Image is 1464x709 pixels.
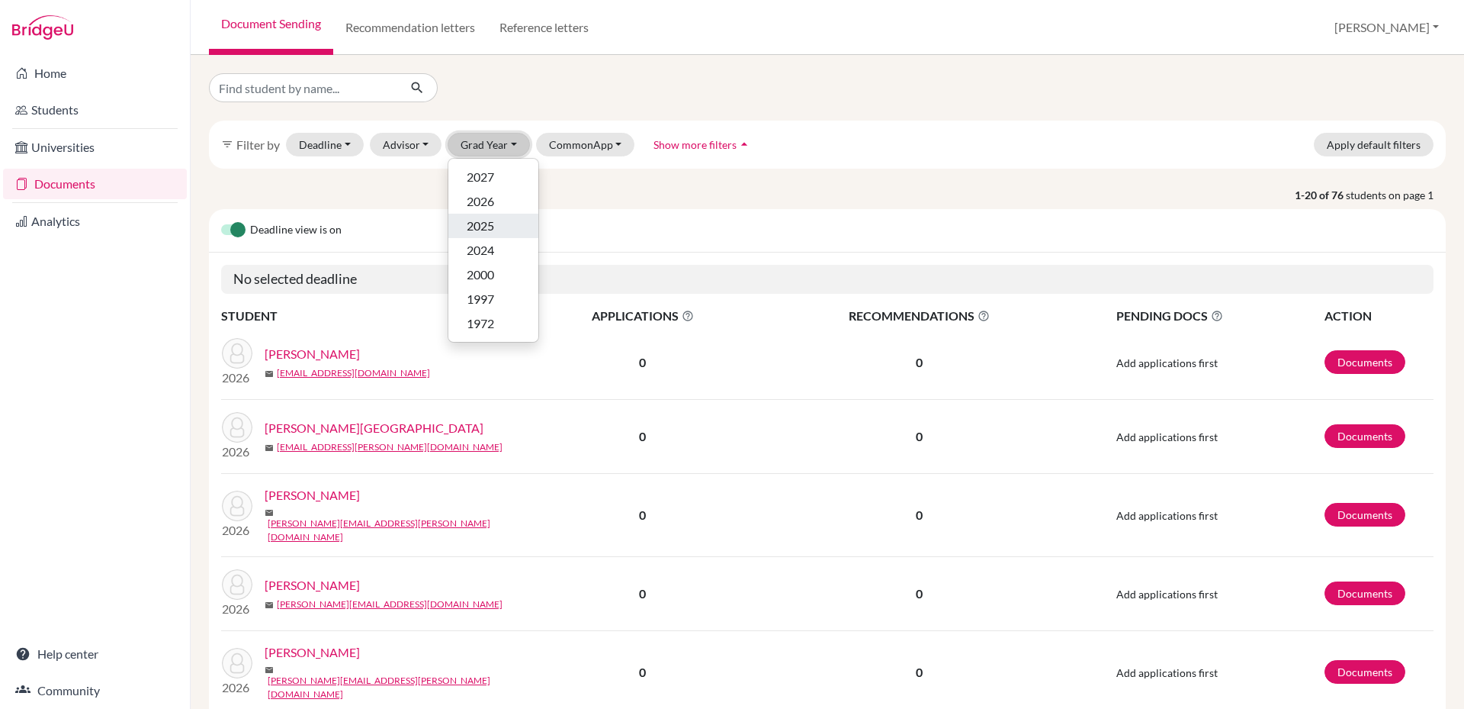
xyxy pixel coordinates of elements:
img: Appleby, Alfred [222,491,252,521]
b: 0 [639,508,646,522]
a: Home [3,58,187,89]
span: mail [265,443,274,453]
a: Community [3,675,187,706]
button: Show more filtersarrow_drop_up [640,133,765,156]
span: APPLICATIONS [527,307,759,325]
a: [PERSON_NAME] [265,486,360,504]
a: [PERSON_NAME][EMAIL_ADDRESS][PERSON_NAME][DOMAIN_NAME] [268,674,537,701]
button: 2026 [448,189,538,214]
a: Documents [1324,582,1405,605]
span: Deadline view is on [250,221,342,240]
span: 2024 [467,241,494,259]
a: Documents [1324,350,1405,374]
p: 2026 [222,600,252,618]
a: [PERSON_NAME] [265,345,360,363]
img: Bridge-U [12,15,73,40]
span: 2026 [467,192,494,211]
img: Ashton, Ellis [222,569,252,600]
p: 0 [760,663,1079,682]
button: Grad Year [448,133,530,156]
b: 0 [639,429,646,443]
span: RECOMMENDATIONS [760,307,1079,325]
span: mail [265,665,274,675]
p: 2026 [222,521,252,540]
span: Show more filters [653,138,737,151]
button: Advisor [370,133,442,156]
a: Documents [3,169,187,199]
a: [PERSON_NAME][EMAIL_ADDRESS][DOMAIN_NAME] [277,598,502,611]
button: 2000 [448,263,538,287]
a: [PERSON_NAME] [265,576,360,595]
span: students on page 1 [1346,187,1446,203]
a: Analytics [3,206,187,237]
span: 1997 [467,290,494,308]
p: 0 [760,506,1079,524]
span: Filter by [236,137,280,152]
span: mail [265,601,274,610]
span: Add applications first [1116,430,1218,443]
a: [EMAIL_ADDRESS][PERSON_NAME][DOMAIN_NAME] [277,440,502,454]
button: 2027 [448,165,538,189]
span: 2000 [467,266,494,284]
strong: 1-20 of 76 [1295,187,1346,203]
span: Add applications first [1116,356,1218,369]
a: [PERSON_NAME][GEOGRAPHIC_DATA] [265,419,483,437]
button: Deadline [286,133,364,156]
th: ACTION [1324,306,1433,326]
p: 2026 [222,443,252,461]
th: STUDENT [221,306,526,326]
button: Apply default filters [1314,133,1433,156]
a: [PERSON_NAME][EMAIL_ADDRESS][PERSON_NAME][DOMAIN_NAME] [268,517,537,544]
a: Documents [1324,424,1405,448]
button: 2024 [448,238,538,263]
p: 0 [760,585,1079,603]
span: mail [265,508,274,517]
a: Documents [1324,503,1405,527]
i: filter_list [221,138,233,150]
a: Universities [3,132,187,163]
a: Help center [3,639,187,669]
p: 2026 [222,369,252,387]
span: Add applications first [1116,666,1218,679]
p: 0 [760,427,1079,446]
span: 1972 [467,314,494,333]
img: Acher Rogers, Oscar [222,338,252,369]
p: 0 [760,353,1079,372]
span: PENDING DOCS [1116,307,1323,325]
p: 2026 [222,678,252,697]
i: arrow_drop_up [737,137,752,152]
button: [PERSON_NAME] [1328,13,1446,42]
b: 0 [639,665,646,679]
img: Astbury, Christopher [222,648,252,678]
button: 2025 [448,214,538,238]
a: Students [3,95,187,125]
span: 2027 [467,168,494,186]
b: 0 [639,586,646,601]
input: Find student by name... [209,73,398,102]
img: Adams, Evie [222,412,252,443]
b: 0 [639,355,646,369]
h5: No selected deadline [221,265,1433,294]
span: 2025 [467,217,494,235]
button: 1997 [448,287,538,311]
a: [EMAIL_ADDRESS][DOMAIN_NAME] [277,366,430,380]
span: Add applications first [1116,588,1218,601]
button: 1972 [448,311,538,336]
div: Grad Year [448,158,539,343]
button: CommonApp [536,133,635,156]
a: Documents [1324,660,1405,684]
span: mail [265,369,274,379]
span: Add applications first [1116,509,1218,522]
a: [PERSON_NAME] [265,643,360,662]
